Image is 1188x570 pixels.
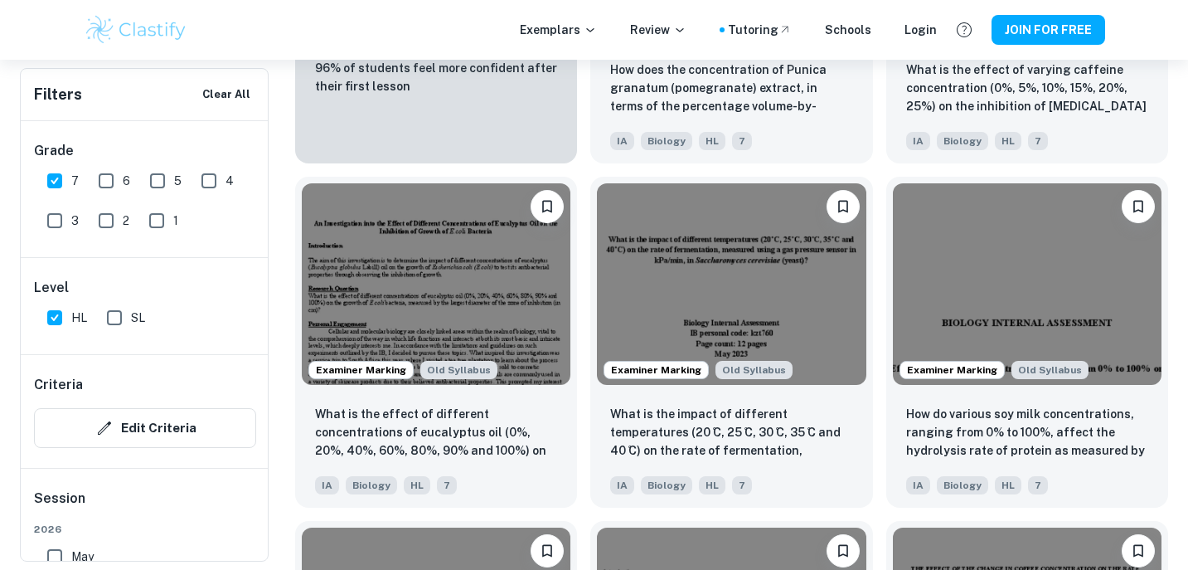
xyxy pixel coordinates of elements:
[906,405,1148,461] p: How do various soy milk concentrations, ranging from 0% to 100%, affect the hydrolysis rate of pr...
[174,172,182,190] span: 5
[900,363,1004,378] span: Examiner Marking
[437,476,457,494] span: 7
[906,132,930,150] span: IA
[715,361,793,379] span: Old Syllabus
[610,61,852,117] p: How does the concentration of Punica granatum (pomegranate) extract, in terms of the percentage v...
[641,476,692,494] span: Biology
[992,15,1105,45] button: JOIN FOR FREE
[728,21,792,39] a: Tutoring
[420,361,497,379] span: Old Syllabus
[825,21,871,39] a: Schools
[699,476,725,494] span: HL
[604,363,708,378] span: Examiner Marking
[404,476,430,494] span: HL
[715,361,793,379] div: Starting from the May 2025 session, the Biology IA requirements have changed. It's OK to refer to...
[1122,534,1155,568] button: Please log in to bookmark exemplars
[315,405,557,461] p: What is the effect of different concentrations of eucalyptus oil (0%, 20%, 40%, 60%, 80%, 90% and...
[937,132,988,150] span: Biology
[34,522,256,537] span: 2026
[1011,361,1089,379] span: Old Syllabus
[34,408,256,448] button: Edit Criteria
[699,132,725,150] span: HL
[937,476,988,494] span: Biology
[610,132,634,150] span: IA
[950,16,978,44] button: Help and Feedback
[906,476,930,494] span: IA
[123,212,129,230] span: 2
[71,309,87,327] span: HL
[34,375,83,395] h6: Criteria
[904,21,937,39] a: Login
[71,172,79,190] span: 7
[531,190,564,223] button: Please log in to bookmark exemplars
[597,183,866,385] img: Biology IA example thumbnail: What is the impact of different temperat
[309,363,413,378] span: Examiner Marking
[198,82,255,107] button: Clear All
[1028,476,1048,494] span: 7
[995,132,1021,150] span: HL
[173,212,178,230] span: 1
[123,172,130,190] span: 6
[630,21,686,39] p: Review
[520,21,597,39] p: Exemplars
[1011,361,1089,379] div: Starting from the May 2025 session, the Biology IA requirements have changed. It's OK to refer to...
[315,59,557,95] p: 96% of students feel more confident after their first lesson
[732,132,752,150] span: 7
[34,83,82,106] h6: Filters
[295,177,577,508] a: Examiner MarkingStarting from the May 2025 session, the Biology IA requirements have changed. It'...
[590,177,872,508] a: Examiner MarkingStarting from the May 2025 session, the Biology IA requirements have changed. It'...
[71,212,79,230] span: 3
[893,183,1161,385] img: Biology IA example thumbnail: How do various soy milk concentrations,
[827,190,860,223] button: Please log in to bookmark exemplars
[995,476,1021,494] span: HL
[610,405,852,461] p: What is the impact of different temperatures (20 ̊C, 25 ̊C, 30 ̊C, 35 ̊C and 40 ̊C) on the rate o...
[302,183,570,385] img: Biology IA example thumbnail: What is the effect of different concentr
[886,177,1168,508] a: Examiner MarkingStarting from the May 2025 session, the Biology IA requirements have changed. It'...
[71,548,94,566] span: May
[531,534,564,568] button: Please log in to bookmark exemplars
[131,309,145,327] span: SL
[84,13,189,46] img: Clastify logo
[225,172,234,190] span: 4
[610,476,634,494] span: IA
[906,61,1148,117] p: What is the effect of varying caffeine concentration (0%, 5%, 10%, 15%, 20%, 25%) on the inhibiti...
[34,489,256,522] h6: Session
[346,476,397,494] span: Biology
[34,141,256,161] h6: Grade
[1028,132,1048,150] span: 7
[1122,190,1155,223] button: Please log in to bookmark exemplars
[420,361,497,379] div: Starting from the May 2025 session, the Biology IA requirements have changed. It's OK to refer to...
[34,278,256,298] h6: Level
[315,476,339,494] span: IA
[732,476,752,494] span: 7
[641,132,692,150] span: Biology
[827,534,860,568] button: Please log in to bookmark exemplars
